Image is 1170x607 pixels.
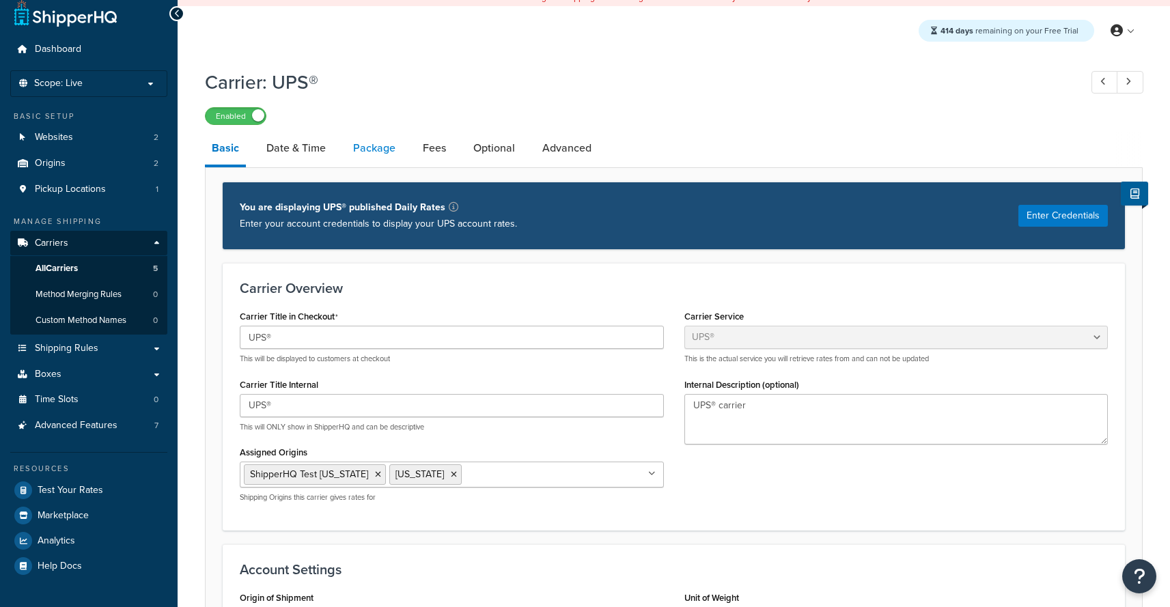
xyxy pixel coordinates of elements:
[156,184,158,195] span: 1
[10,336,167,361] a: Shipping Rules
[684,593,739,603] label: Unit of Weight
[684,394,1109,444] textarea: UPS® carrier
[154,394,158,406] span: 0
[1121,182,1148,206] button: Show Help Docs
[10,478,167,503] a: Test Your Rates
[240,447,307,457] label: Assigned Origins
[10,413,167,438] li: Advanced Features
[10,413,167,438] a: Advanced Features7
[684,380,799,390] label: Internal Description (optional)
[1117,71,1143,94] a: Next Record
[35,369,61,380] span: Boxes
[153,289,158,300] span: 0
[10,308,167,333] a: Custom Method Names0
[240,492,664,503] p: Shipping Origins this carrier gives rates for
[10,125,167,150] li: Websites
[35,420,117,432] span: Advanced Features
[240,216,517,232] p: Enter your account credentials to display your UPS account rates.
[36,315,126,326] span: Custom Method Names
[10,216,167,227] div: Manage Shipping
[10,177,167,202] li: Pickup Locations
[35,238,68,249] span: Carriers
[10,231,167,335] li: Carriers
[240,354,664,364] p: This will be displayed to customers at checkout
[10,151,167,176] li: Origins
[240,593,314,603] label: Origin of Shipment
[10,463,167,475] div: Resources
[36,289,122,300] span: Method Merging Rules
[684,311,744,322] label: Carrier Service
[250,467,368,481] span: ShipperHQ Test [US_STATE]
[153,263,158,274] span: 5
[10,528,167,553] a: Analytics
[36,263,78,274] span: All Carriers
[346,132,402,165] a: Package
[206,108,266,124] label: Enabled
[35,343,98,354] span: Shipping Rules
[240,199,517,216] p: You are displaying UPS® published Daily Rates
[154,158,158,169] span: 2
[153,315,158,326] span: 0
[38,561,82,572] span: Help Docs
[240,562,1108,577] h3: Account Settings
[10,231,167,256] a: Carriers
[1122,559,1156,593] button: Open Resource Center
[10,387,167,412] a: Time Slots0
[205,69,1066,96] h1: Carrier: UPS®
[38,535,75,547] span: Analytics
[38,510,89,522] span: Marketplace
[35,394,79,406] span: Time Slots
[10,387,167,412] li: Time Slots
[205,132,246,167] a: Basic
[154,420,158,432] span: 7
[1091,71,1118,94] a: Previous Record
[10,177,167,202] a: Pickup Locations1
[240,380,318,390] label: Carrier Title Internal
[10,308,167,333] li: Custom Method Names
[35,44,81,55] span: Dashboard
[10,503,167,528] a: Marketplace
[10,282,167,307] li: Method Merging Rules
[10,151,167,176] a: Origins2
[10,256,167,281] a: AllCarriers5
[10,37,167,62] a: Dashboard
[1018,205,1108,227] button: Enter Credentials
[10,111,167,122] div: Basic Setup
[10,362,167,387] a: Boxes
[535,132,598,165] a: Advanced
[10,282,167,307] a: Method Merging Rules0
[10,125,167,150] a: Websites2
[260,132,333,165] a: Date & Time
[154,132,158,143] span: 2
[684,354,1109,364] p: This is the actual service you will retrieve rates from and can not be updated
[240,422,664,432] p: This will ONLY show in ShipperHQ and can be descriptive
[38,485,103,496] span: Test Your Rates
[10,554,167,578] a: Help Docs
[35,184,106,195] span: Pickup Locations
[35,158,66,169] span: Origins
[35,132,73,143] span: Websites
[240,311,338,322] label: Carrier Title in Checkout
[941,25,973,37] strong: 414 days
[416,132,453,165] a: Fees
[395,467,444,481] span: [US_STATE]
[941,25,1078,37] span: remaining on your Free Trial
[34,78,83,89] span: Scope: Live
[466,132,522,165] a: Optional
[240,281,1108,296] h3: Carrier Overview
